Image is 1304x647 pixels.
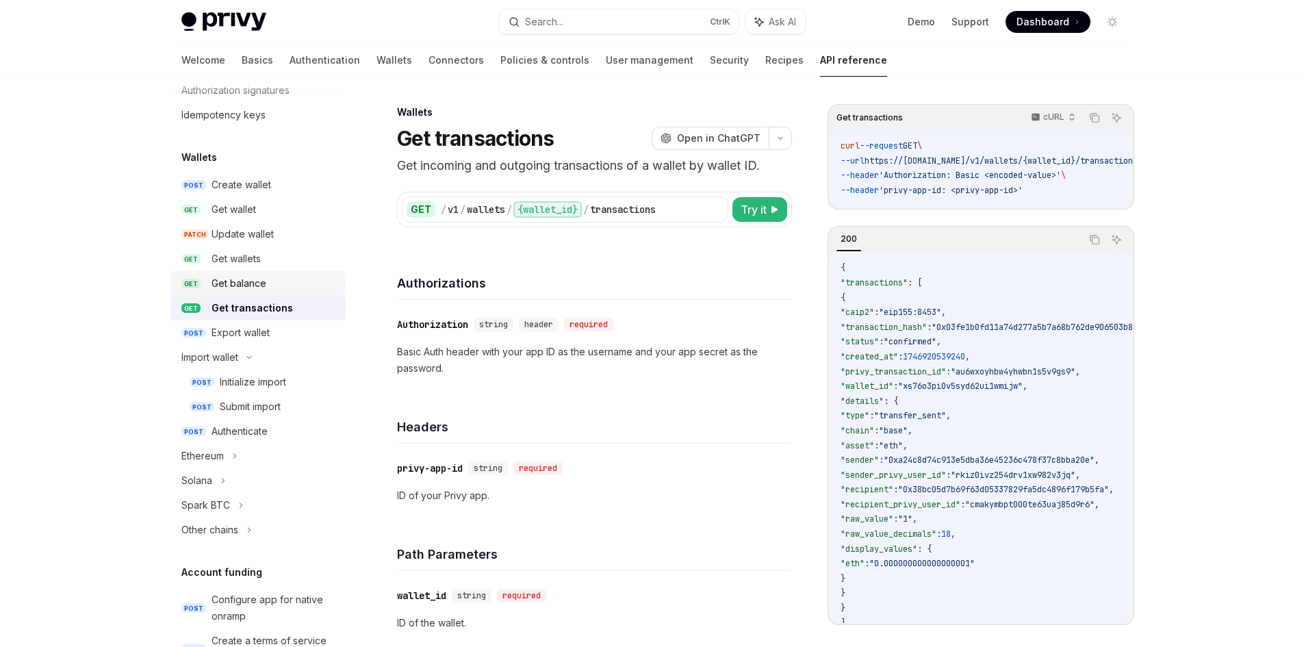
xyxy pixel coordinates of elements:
span: string [479,319,508,330]
div: Update wallet [212,226,274,242]
span: "base" [879,425,908,436]
span: } [841,587,845,598]
div: 200 [836,231,861,247]
div: Export wallet [212,325,270,341]
button: Ask AI [1108,231,1125,249]
span: : [865,558,869,569]
a: POSTConfigure app for native onramp [170,587,346,629]
a: Recipes [765,44,804,77]
div: transactions [590,203,656,216]
span: "privy_transaction_id" [841,366,946,377]
div: Authorization [397,318,468,331]
span: 'Authorization: Basic <encoded-value>' [879,170,1061,181]
span: "0xa24c8d74c913e5dba36e45236c478f37c8bba20e" [884,455,1095,466]
span: \ [1061,170,1066,181]
span: GET [181,279,201,289]
span: Get transactions [836,112,903,123]
span: : [893,484,898,495]
span: "recipient" [841,484,893,495]
a: Connectors [429,44,484,77]
h5: Account funding [181,564,262,581]
div: privy-app-id [397,461,463,475]
a: Welcome [181,44,225,77]
div: Get balance [212,275,266,292]
span: : [874,440,879,451]
div: Import wallet [181,349,238,366]
span: "type" [841,410,869,421]
span: "wallet_id" [841,381,893,392]
span: , [1075,470,1080,481]
span: , [951,529,956,540]
div: Submit import [220,398,281,415]
span: : [936,529,941,540]
span: "caip2" [841,307,874,318]
div: Get transactions [212,300,293,316]
span: POST [181,603,206,613]
div: required [513,461,563,475]
span: POST [181,328,206,338]
span: PATCH [181,229,209,240]
span: : [927,322,932,333]
div: Wallets [397,105,792,119]
span: header [524,319,553,330]
span: GET [181,205,201,215]
span: 1746920539240 [903,351,965,362]
span: "created_at" [841,351,898,362]
span: : [946,470,951,481]
h1: Get transactions [397,126,554,151]
span: , [908,425,912,436]
span: --header [841,185,879,196]
span: ], [841,618,850,629]
div: Ethereum [181,448,224,464]
div: / [507,203,512,216]
span: , [1109,484,1114,495]
a: Support [951,15,989,29]
span: , [1095,499,1099,510]
span: Dashboard [1017,15,1069,29]
span: : [893,513,898,524]
span: GET [903,140,917,151]
div: {wallet_id} [513,201,582,218]
div: / [460,203,465,216]
span: "eth" [879,440,903,451]
span: "1" [898,513,912,524]
span: Ctrl K [710,16,730,27]
span: "confirmed" [884,336,936,347]
span: , [946,410,951,421]
a: User management [606,44,693,77]
div: wallets [467,203,505,216]
span: "0x03fe1b0fd11a74d277a5b7a68b762de906503b82cbce2fc791250fd2b77cf137" [932,322,1257,333]
span: https://[DOMAIN_NAME]/v1/wallets/{wallet_id}/transactions [865,155,1138,166]
span: : [ [908,277,922,288]
span: string [457,590,486,601]
span: "raw_value_decimals" [841,529,936,540]
span: : { [884,396,898,407]
span: --header [841,170,879,181]
a: GETGet wallet [170,197,346,222]
span: "details" [841,396,884,407]
a: API reference [820,44,887,77]
div: Initialize import [220,374,286,390]
span: "xs76o3pi0v5syd62ui1wmijw" [898,381,1023,392]
span: --request [860,140,903,151]
span: curl [841,140,860,151]
div: required [497,589,546,602]
h5: Wallets [181,149,217,166]
span: : { [917,544,932,555]
span: POST [181,180,206,190]
p: ID of your Privy app. [397,487,792,504]
span: Open in ChatGPT [677,131,760,145]
span: string [474,463,502,474]
a: POSTAuthenticate [170,419,346,444]
span: "recipient_privy_user_id" [841,499,960,510]
span: GET [181,254,201,264]
span: { [841,262,845,273]
span: , [1023,381,1027,392]
span: GET [181,303,201,314]
span: { [841,292,845,303]
div: / [583,203,589,216]
a: GETGet transactions [170,296,346,320]
span: "asset" [841,440,874,451]
p: Get incoming and outgoing transactions of a wallet by wallet ID. [397,156,792,175]
span: "raw_value" [841,513,893,524]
